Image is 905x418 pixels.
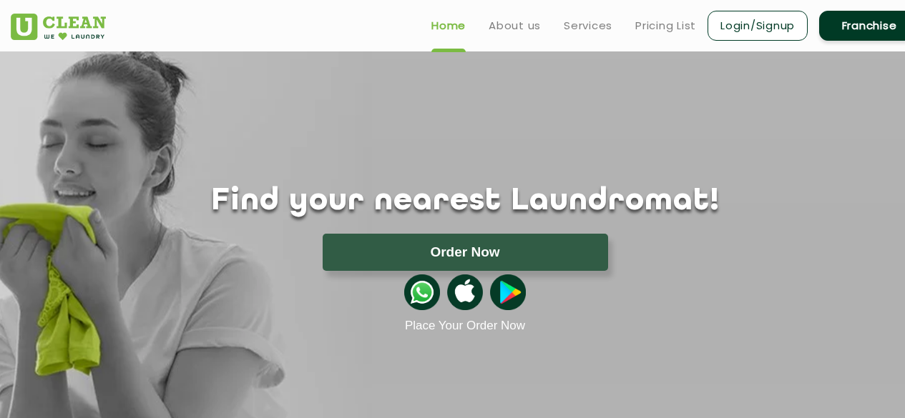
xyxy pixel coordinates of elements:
a: Services [564,17,612,34]
a: About us [489,17,541,34]
a: Home [431,17,466,34]
a: Login/Signup [708,11,808,41]
img: apple-icon.png [447,274,483,310]
img: playstoreicon.png [490,274,526,310]
a: Pricing List [635,17,696,34]
img: UClean Laundry and Dry Cleaning [11,14,106,40]
button: Order Now [323,234,608,271]
a: Place Your Order Now [405,319,525,333]
img: whatsappicon.png [404,274,440,310]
